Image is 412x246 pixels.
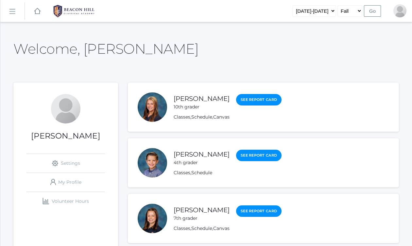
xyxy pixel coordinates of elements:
a: See Report Card [236,205,282,217]
div: Annelise Bernardi [138,204,167,233]
a: Schedule [191,170,212,176]
a: See Report Card [236,150,282,161]
div: James Bernardi [138,148,167,178]
div: 7th grader [174,215,230,222]
a: [PERSON_NAME] [174,206,230,214]
a: [PERSON_NAME] [174,150,230,158]
a: Classes [174,170,190,176]
a: Classes [174,225,190,231]
div: Ella Bernardi [138,92,167,122]
input: Go [364,5,381,17]
a: [PERSON_NAME] [174,95,230,103]
a: Schedule [191,225,212,231]
div: Heather Bernardi [393,4,406,17]
a: Volunteer Hours [26,192,105,211]
a: Settings [26,154,105,173]
a: Canvas [213,225,230,231]
div: , [174,169,282,176]
div: , , [174,114,282,121]
h2: Welcome, [PERSON_NAME] [13,41,198,56]
a: My Profile [26,173,105,192]
h1: [PERSON_NAME] [13,132,118,140]
div: , , [174,225,282,232]
a: Schedule [191,114,212,120]
a: Canvas [213,114,230,120]
div: 10th grader [174,104,230,110]
div: Heather Bernardi [51,94,80,123]
a: Classes [174,114,190,120]
div: 4th grader [174,159,230,166]
a: See Report Card [236,94,282,105]
img: 1_BHCALogos-05.png [49,3,98,19]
